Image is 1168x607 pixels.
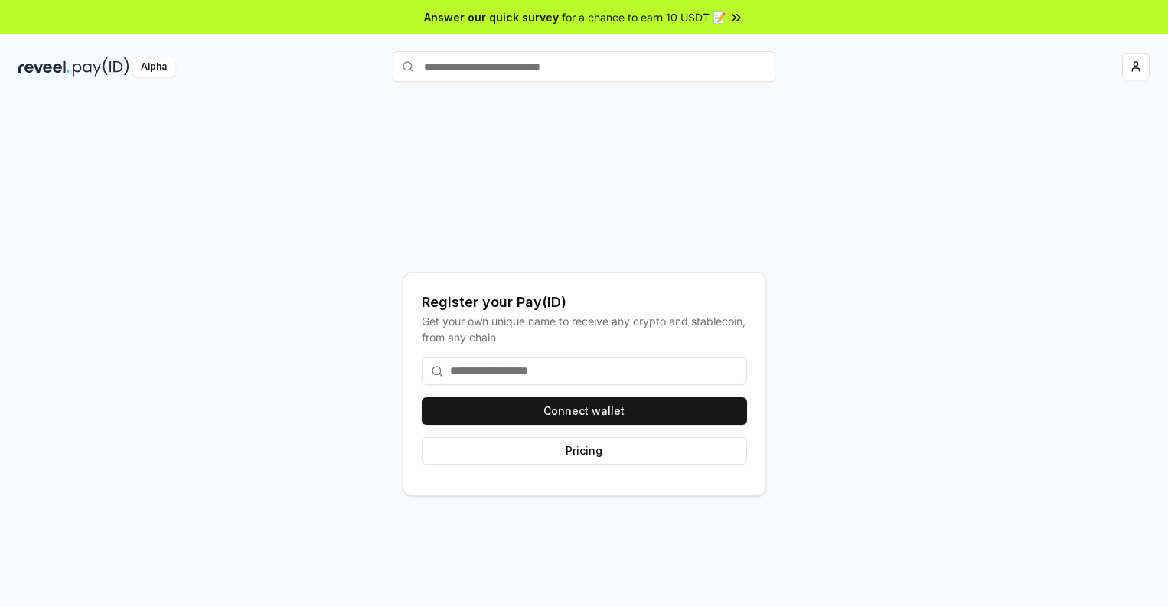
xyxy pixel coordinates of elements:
img: pay_id [73,57,129,77]
div: Alpha [132,57,175,77]
div: Get your own unique name to receive any crypto and stablecoin, from any chain [422,313,747,345]
span: Answer our quick survey [424,9,559,25]
button: Pricing [422,437,747,465]
span: for a chance to earn 10 USDT 📝 [562,9,726,25]
img: reveel_dark [18,57,70,77]
button: Connect wallet [422,397,747,425]
div: Register your Pay(ID) [422,292,747,313]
